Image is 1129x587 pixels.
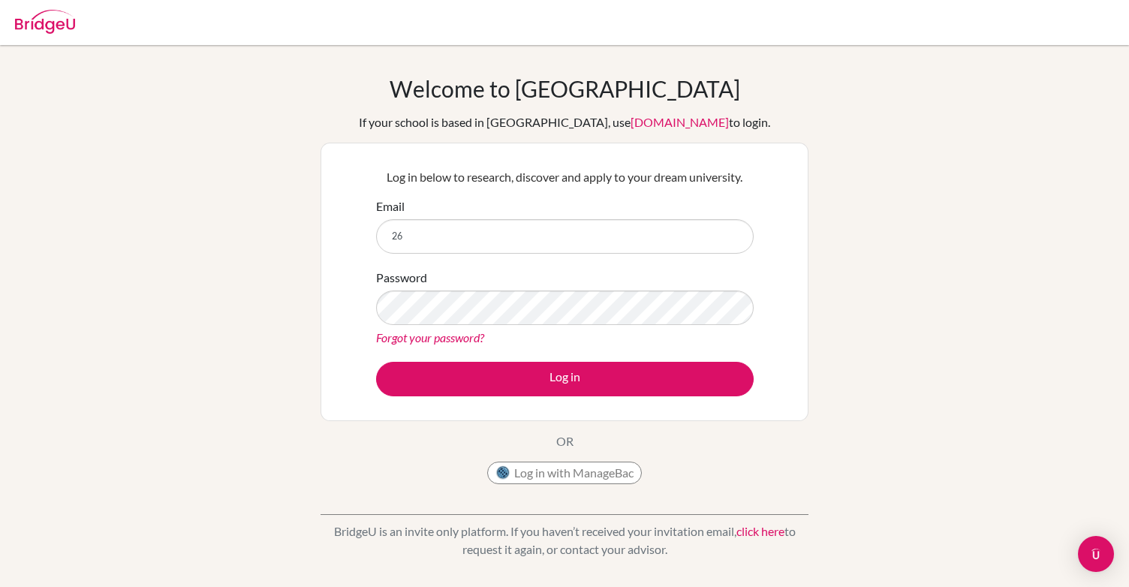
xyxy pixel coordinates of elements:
p: OR [556,432,574,450]
p: Log in below to research, discover and apply to your dream university. [376,168,754,186]
img: Bridge-U [15,10,75,34]
a: Forgot your password? [376,330,484,345]
label: Password [376,269,427,287]
p: BridgeU is an invite only platform. If you haven’t received your invitation email, to request it ... [321,522,808,558]
h1: Welcome to [GEOGRAPHIC_DATA] [390,75,740,102]
a: click here [736,524,784,538]
button: Log in with ManageBac [487,462,642,484]
div: Open Intercom Messenger [1078,536,1114,572]
a: [DOMAIN_NAME] [631,115,729,129]
button: Log in [376,362,754,396]
label: Email [376,197,405,215]
div: If your school is based in [GEOGRAPHIC_DATA], use to login. [359,113,770,131]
